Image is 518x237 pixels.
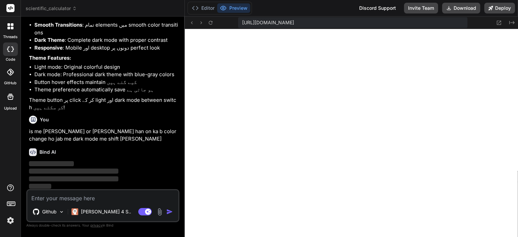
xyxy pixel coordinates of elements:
[29,55,71,61] strong: Theme Features:
[34,79,178,86] li: Button hover effects maintain کیے گئے ہیں
[242,19,294,26] span: [URL][DOMAIN_NAME]
[29,176,118,181] span: ‌
[34,45,63,51] strong: Responsive
[6,57,15,62] label: code
[3,34,18,40] label: threads
[40,116,49,123] h6: You
[81,208,131,215] p: [PERSON_NAME] 4 S..
[4,106,17,111] label: Upload
[217,3,250,13] button: Preview
[442,3,480,13] button: Download
[4,80,17,86] label: GitHub
[71,208,78,215] img: Claude 4 Sonnet
[59,209,64,215] img: Pick Models
[189,3,217,13] button: Editor
[34,71,178,79] li: Dark mode: Professional dark theme with blue-gray colors
[484,3,515,13] button: Deploy
[34,63,178,71] li: Light mode: Original colorful design
[166,208,173,215] img: icon
[34,86,178,94] li: Theme preference automatically save ہو جاتی ہے
[34,44,178,52] li: : Mobile اور desktop دونوں پر perfect look
[29,96,178,112] p: Theme button پر click کر کے light اور dark mode between switch کر سکتے ہیں!
[29,161,74,166] span: ‌
[39,149,56,155] h6: Bind AI
[185,29,518,237] iframe: Preview
[34,36,178,44] li: : Complete dark mode with proper contrast
[42,208,57,215] p: Github
[34,21,178,36] li: : تمام elements میں smooth color transitions
[34,22,82,28] strong: Smooth Transitions
[26,5,77,12] span: scientific_calculator
[34,37,65,43] strong: Dark Theme
[404,3,438,13] button: Invite Team
[29,169,118,174] span: ‌
[29,128,178,143] p: is me [PERSON_NAME] or [PERSON_NAME] han on ka b color change ho jab me dark mode me shift [PERSO...
[355,3,400,13] div: Discord Support
[156,208,164,216] img: attachment
[29,184,51,189] span: ‌
[5,215,16,226] img: settings
[26,222,179,229] p: Always double-check its answers. Your in Bind
[90,223,103,227] span: privacy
